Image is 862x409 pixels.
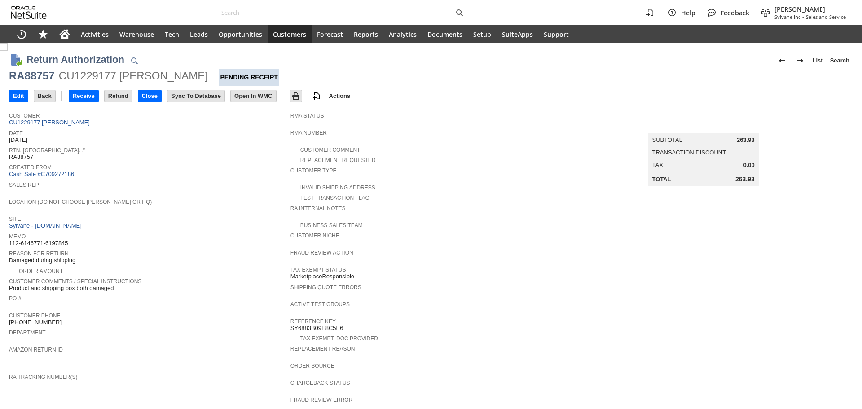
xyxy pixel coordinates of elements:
[802,13,804,20] span: -
[119,30,154,39] span: Warehouse
[737,136,755,144] span: 263.93
[9,285,114,292] span: Product and shipping box both damaged
[290,130,327,136] a: RMA Number
[9,240,68,247] span: 112-6146771-6197845
[9,113,40,119] a: Customer
[422,25,468,43] a: Documents
[454,7,465,18] svg: Search
[190,30,208,39] span: Leads
[300,157,376,163] a: Replacement Requested
[721,9,749,17] span: Feedback
[681,9,695,17] span: Help
[777,55,787,66] img: Previous
[312,25,348,43] a: Forecast
[652,136,682,143] a: Subtotal
[220,7,454,18] input: Search
[32,25,54,43] div: Shortcuts
[300,335,378,342] a: Tax Exempt. Doc Provided
[774,13,800,20] span: Sylvane Inc
[290,301,350,308] a: Active Test Groups
[9,347,63,353] a: Amazon Return ID
[290,325,343,332] span: SY6883B09E8C5E6
[9,330,46,336] a: Department
[317,30,343,39] span: Forecast
[16,29,27,40] svg: Recent Records
[159,25,185,43] a: Tech
[9,295,21,302] a: PO #
[311,91,322,101] img: add-record.svg
[9,199,152,205] a: Location (Do Not Choose [PERSON_NAME] or HQ)
[348,25,383,43] a: Reports
[774,5,846,13] span: [PERSON_NAME]
[735,176,755,183] span: 263.93
[290,273,354,280] span: MarketplaceResponsible
[473,30,491,39] span: Setup
[9,136,27,144] span: [DATE]
[648,119,759,133] caption: Summary
[300,147,361,153] a: Customer Comment
[231,90,276,102] input: Open In WMC
[290,318,336,325] a: Reference Key
[290,90,302,102] input: Print
[9,222,84,229] a: Sylvane - [DOMAIN_NAME]
[219,30,262,39] span: Opportunities
[9,171,74,177] a: Cash Sale #C709272186
[9,251,69,257] a: Reason For Return
[75,25,114,43] a: Activities
[427,30,462,39] span: Documents
[138,90,161,102] input: Close
[219,69,279,86] div: Pending Receipt
[290,113,324,119] a: RMA Status
[795,55,805,66] img: Next
[389,30,417,39] span: Analytics
[105,90,132,102] input: Refund
[268,25,312,43] a: Customers
[809,53,827,68] a: List
[502,30,533,39] span: SuiteApps
[38,29,48,40] svg: Shortcuts
[806,13,846,20] span: Sales and Service
[9,130,23,136] a: Date
[185,25,213,43] a: Leads
[743,162,754,169] span: 0.00
[19,268,63,274] a: Order Amount
[9,257,75,264] span: Damaged during shipping
[652,162,663,168] a: Tax
[34,90,55,102] input: Back
[26,52,124,67] h1: Return Authorization
[9,182,39,188] a: Sales Rep
[81,30,109,39] span: Activities
[497,25,538,43] a: SuiteApps
[290,397,353,403] a: Fraud Review Error
[325,92,354,99] a: Actions
[300,195,369,201] a: Test Transaction Flag
[9,374,77,380] a: RA Tracking Number(s)
[9,312,60,319] a: Customer Phone
[11,25,32,43] a: Recent Records
[290,91,301,101] img: Print
[9,147,85,154] a: Rtn. [GEOGRAPHIC_DATA]. #
[290,205,346,211] a: RA Internal Notes
[290,284,361,290] a: Shipping Quote Errors
[9,233,26,240] a: Memo
[290,346,355,352] a: Replacement reason
[114,25,159,43] a: Warehouse
[290,233,339,239] a: Customer Niche
[468,25,497,43] a: Setup
[213,25,268,43] a: Opportunities
[9,69,54,83] div: RA88757
[9,119,92,126] a: CU1229177 [PERSON_NAME]
[11,6,47,19] svg: logo
[69,90,98,102] input: Receive
[165,30,179,39] span: Tech
[9,319,62,326] span: [PHONE_NUMBER]
[290,380,350,386] a: Chargeback Status
[167,90,224,102] input: Sync To Database
[354,30,378,39] span: Reports
[652,149,726,156] a: Transaction Discount
[273,30,306,39] span: Customers
[9,164,52,171] a: Created From
[538,25,574,43] a: Support
[544,30,569,39] span: Support
[290,363,334,369] a: Order Source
